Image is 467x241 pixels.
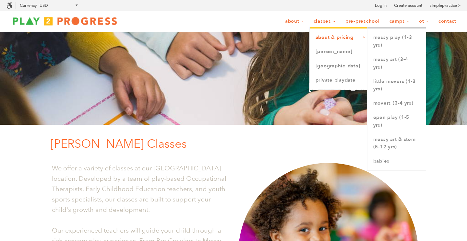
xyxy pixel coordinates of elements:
a: Little Movers (1-3 yrs) [367,75,426,97]
a: Pre-Preschool [341,15,384,28]
a: Log in [375,2,387,9]
a: Babies [367,154,426,168]
a: Private Playdate [310,73,367,87]
a: Messy Art (3-4 yrs) [367,52,426,75]
img: Play2Progress logo [6,15,123,28]
a: About [281,15,308,28]
p: [PERSON_NAME] Classes [44,79,423,95]
a: OT [415,15,433,28]
a: [PERSON_NAME] [310,45,367,59]
a: About & Pricing [310,30,367,45]
a: Open Play (1-5 yrs) [367,110,426,132]
a: Create account [394,2,422,9]
a: Classes [309,15,340,28]
p: [PERSON_NAME] Classes [50,134,423,153]
label: Currency [20,3,37,8]
p: We offer a variety of classes at our [GEOGRAPHIC_DATA] location. Developed by a team of play-base... [52,163,229,215]
a: Camps [385,15,414,28]
a: Messy Play (1-3 yrs) [367,30,426,52]
a: Movers (3-4 yrs) [367,96,426,110]
a: [GEOGRAPHIC_DATA] [310,59,367,73]
a: Contact [434,15,461,28]
a: simplepractice > [430,2,461,9]
a: Messy Art & STEM (5-12 yrs) [367,132,426,155]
